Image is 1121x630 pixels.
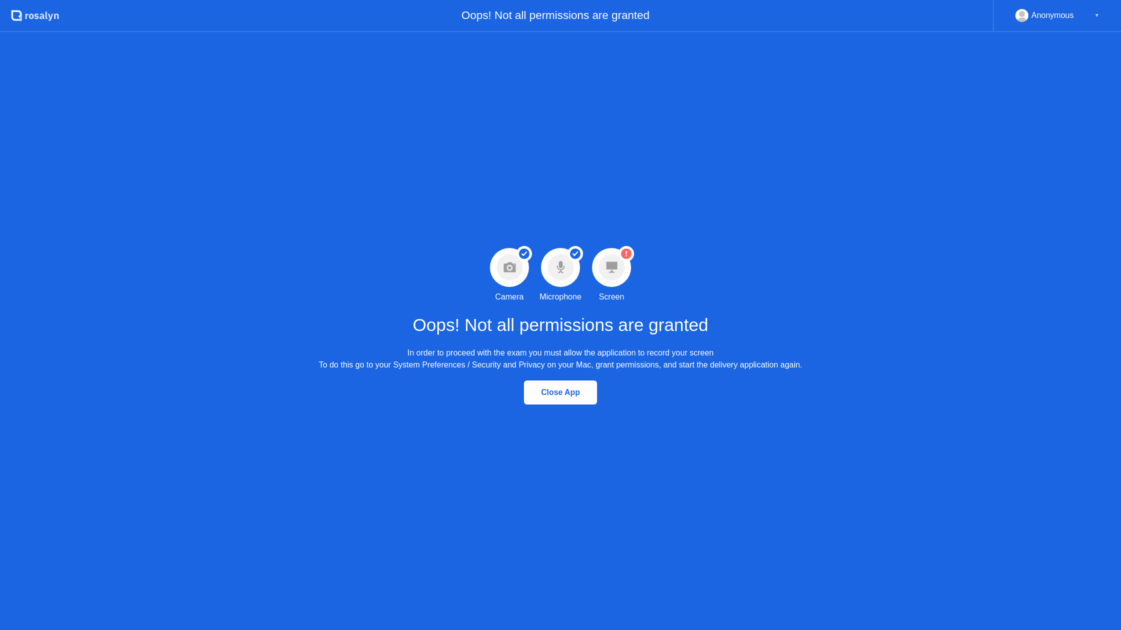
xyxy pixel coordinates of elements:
div: Camera [495,291,524,303]
div: In order to proceed with the exam you must allow the application to record your screen To do this... [319,347,802,371]
div: ▼ [1094,9,1099,22]
h1: Oops! Not all permissions are granted [413,312,709,338]
div: Close App [527,388,594,397]
div: Screen [599,291,625,303]
div: Anonymous [1031,9,1074,22]
div: Microphone [539,291,582,303]
button: Close App [524,380,597,404]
